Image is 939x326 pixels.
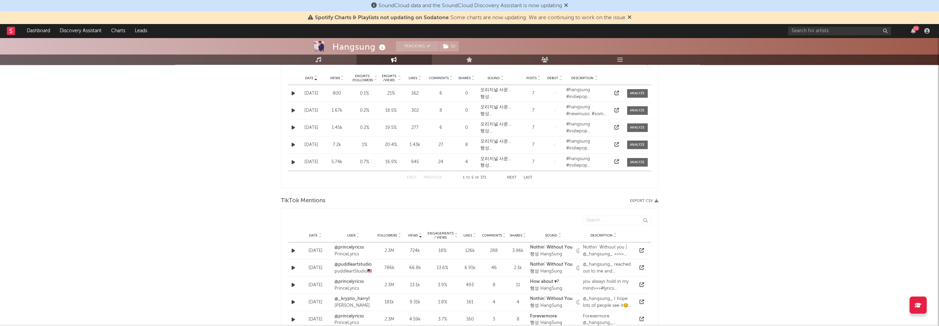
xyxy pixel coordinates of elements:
[378,3,562,9] span: SoundCloud data and the SoundCloud Discovery Assistant is now updating
[300,142,322,148] div: [DATE]
[456,107,477,114] div: 0
[300,316,331,323] div: [DATE]
[429,159,453,166] div: 24
[509,299,527,306] div: 4
[381,159,401,166] div: 16.9 %
[347,233,355,238] span: User
[376,299,403,306] div: 181k
[523,142,544,148] div: 7
[326,90,348,97] div: 800
[530,268,573,275] div: 행성 HangSung
[309,233,318,238] span: Date
[334,313,372,320] a: @princelyricss
[407,247,424,254] div: 724k
[571,76,594,80] span: Description
[326,159,348,166] div: 5.74k
[480,139,511,157] strong: 오리지널 사운드 - 행성 HangSung
[300,90,322,97] div: [DATE]
[480,162,511,169] div: 행성 HangSung
[405,124,425,131] div: 277
[429,142,453,148] div: 27
[564,3,568,9] span: Dismiss
[530,261,573,275] a: Nothin' Without You행성 HangSung
[407,176,417,180] button: First
[530,262,573,267] strong: Nothin' Without You
[566,87,608,100] div: #hangsung #indiepop #newmusic #unreleased #keshi
[627,15,632,21] span: Dismiss
[456,124,477,131] div: 0
[407,299,424,306] div: 9.31k
[475,176,479,179] span: of
[429,107,453,114] div: 8
[55,24,106,38] a: Discovery Assistant
[334,268,372,275] div: puddleartStudio🇲🇾🌱
[376,316,403,323] div: 2.3M
[439,41,459,51] span: ( 1 )
[461,299,479,306] div: 161
[530,278,562,292] a: How about ♥?행성 HangSung
[352,159,377,166] div: 0.7 %
[913,26,919,31] div: 22
[530,302,573,309] div: 행성 HangSung
[510,233,522,238] span: Shares
[482,265,506,271] div: 46
[458,76,471,80] span: Shares
[429,124,453,131] div: 6
[427,316,458,323] div: 3.7 %
[381,90,401,97] div: 21 %
[482,316,506,323] div: 3
[424,176,442,180] button: Previous
[507,176,517,180] button: Next
[334,244,372,251] a: @princelyricss
[482,282,506,289] div: 8
[408,233,418,238] span: Views
[456,159,477,166] div: 4
[461,247,479,254] div: 126k
[480,94,511,100] div: 행성 HangSung
[305,76,314,80] span: Date
[509,316,527,323] div: 8
[583,261,632,275] div: @_hangsung_ reached out to me and introduced me to one of his songs "Nothing without you" and I a...
[566,121,608,134] div: #hangsung #indiepop #newmusic #keshi #sombr
[352,107,377,114] div: 0.2 %
[480,87,511,100] a: 오리지널 사운드 - 행성 HangSung행성 HangSung
[583,216,651,225] input: Search...
[334,261,372,268] a: @puddleartstudio
[509,265,527,271] div: 2.1k
[381,74,397,82] div: Engmts / Views
[407,265,424,271] div: 66.8k
[482,299,506,306] div: 4
[405,90,425,97] div: 162
[523,107,544,114] div: 7
[480,122,511,140] strong: 오리지널 사운드 - 행성 HangSung
[315,15,449,21] span: Spotify Charts & Playlists not updating on Sodatone
[523,124,544,131] div: 7
[376,282,403,289] div: 2.3M
[281,197,326,205] span: TikTok Mentions
[530,279,559,284] strong: How about ♥?
[456,174,493,182] div: 1 5 371
[429,90,453,97] div: 6
[547,76,558,80] span: Debut
[630,199,658,203] button: Export CSV
[482,247,506,254] div: 288
[523,159,544,166] div: 7
[300,124,322,131] div: [DATE]
[300,282,331,289] div: [DATE]
[300,159,322,166] div: [DATE]
[130,24,152,38] a: Leads
[480,88,511,106] strong: 오리지널 사운드 - 행성 HangSung
[480,145,511,152] div: 행성 HangSung
[427,231,454,240] span: Engagements / Views
[300,265,331,271] div: [DATE]
[480,128,511,135] div: 행성 HangSung
[509,247,527,254] div: 3.96k
[377,233,397,238] span: Followers
[330,76,340,80] span: Views
[381,142,401,148] div: 20.4 %
[405,142,425,148] div: 1.43k
[427,299,458,306] div: 1.8 %
[326,124,348,131] div: 1.45k
[106,24,130,38] a: Charts
[530,245,573,250] strong: Nothin' Without You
